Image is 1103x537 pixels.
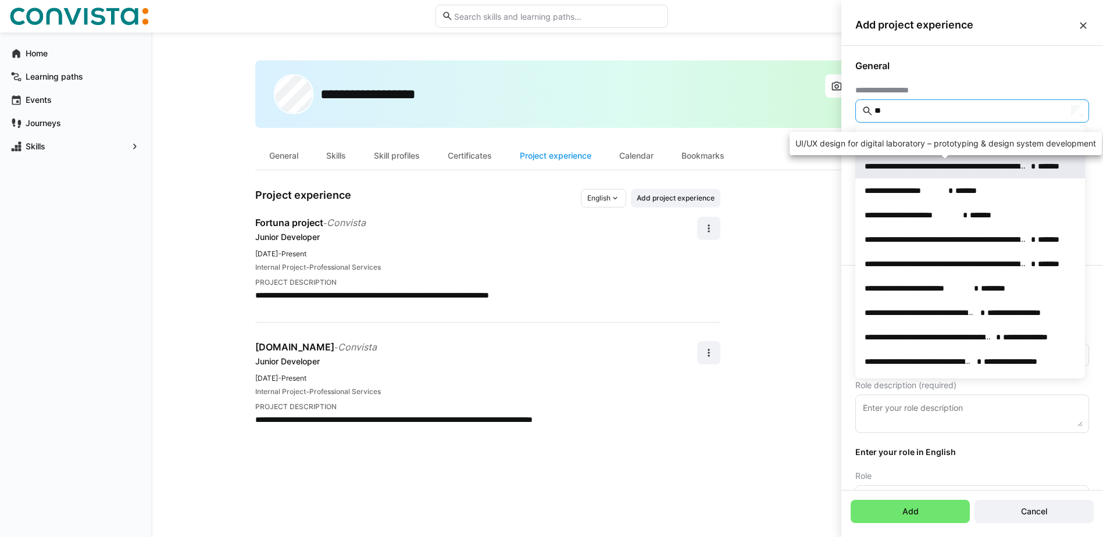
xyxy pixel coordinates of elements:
button: Add project experience [631,189,720,207]
button: Add [851,500,970,523]
span: Add project experience [855,19,1077,31]
span: Role [855,471,872,481]
span: [DATE] [255,374,278,382]
button: Upload picture [825,74,910,98]
span: Internal Project [255,387,306,396]
span: Present [281,374,306,382]
span: Role description (required) [855,381,956,390]
div: General [255,142,312,170]
span: UI/UX design for digital laboratory – prototyping & design system development [795,138,1096,148]
span: - [334,342,338,352]
span: - [306,386,309,398]
span: Add project experience [636,194,716,203]
span: Fortuna project [255,217,323,228]
span: [DATE] [255,249,278,258]
div: PROJECT DESCRIPTION [255,402,697,411]
span: - [323,218,327,228]
div: Skill profiles [360,142,434,170]
span: Internal Project [255,263,306,272]
div: Bookmarks [667,142,738,170]
span: Convista [327,217,366,228]
span: [DOMAIN_NAME] [255,341,334,353]
span: General [855,60,1089,71]
div: Junior Developer [255,231,697,243]
button: Cancel [975,500,1094,523]
span: - [278,248,281,258]
div: Project experience [506,142,605,170]
span: - [306,262,309,273]
div: PROJECT DESCRIPTION [255,278,697,287]
span: Present [281,249,306,258]
span: Cancel [1019,506,1049,517]
span: English [587,194,611,203]
span: Professional Services [309,387,381,396]
span: Convista [338,341,377,353]
input: Search skills and learning paths… [453,11,661,22]
span: Add [901,506,920,517]
div: Calendar [605,142,667,170]
div: Certificates [434,142,506,170]
h3: Project experience [255,189,581,207]
span: Professional Services [309,263,381,272]
span: - [278,373,281,382]
div: Skills [312,142,360,170]
span: Enter your role in English [855,447,1089,457]
div: Junior Developer [255,356,697,367]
